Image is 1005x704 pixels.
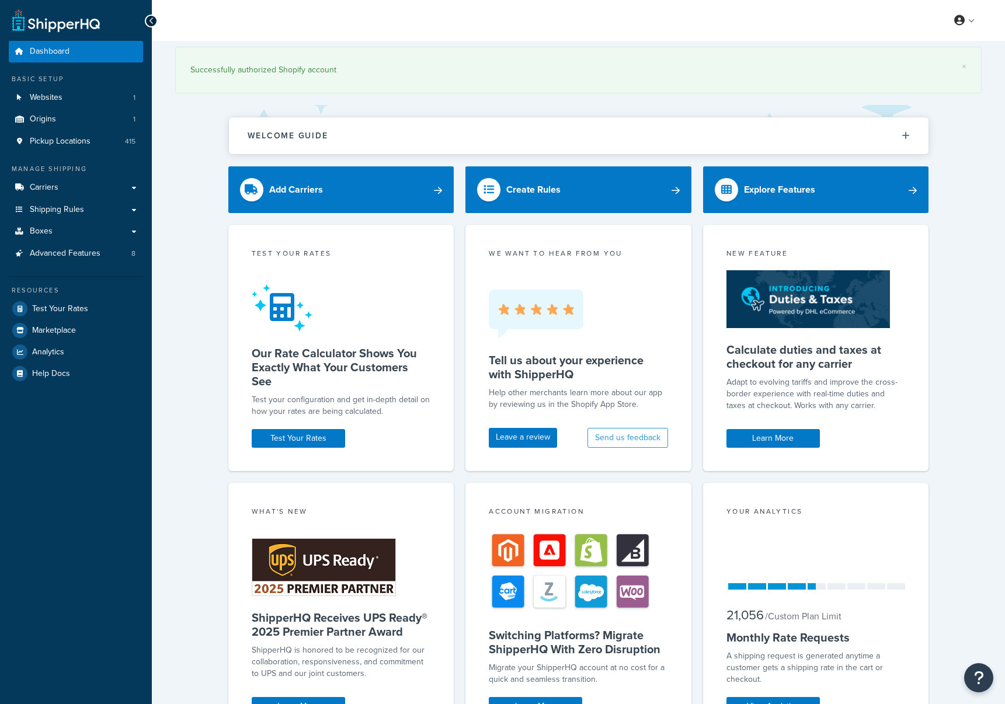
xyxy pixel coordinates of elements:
a: Help Docs [9,363,143,384]
span: Help Docs [32,369,70,379]
span: Origins [30,114,56,124]
div: Explore Features [744,182,815,198]
div: New Feature [726,248,906,262]
a: × [962,62,966,71]
span: 415 [125,137,135,147]
span: 1 [133,114,135,124]
p: ShipperHQ is honored to be recognized for our collaboration, responsiveness, and commitment to UP... [252,644,431,679]
a: Carriers [9,177,143,198]
a: Pickup Locations415 [9,131,143,152]
span: Pickup Locations [30,137,91,147]
h5: Tell us about your experience with ShipperHQ [489,353,668,381]
a: Create Rules [465,166,691,213]
span: 1 [133,93,135,103]
div: Test your rates [252,248,431,262]
div: Your Analytics [726,506,906,520]
span: Boxes [30,226,53,236]
div: What's New [252,506,431,520]
a: Marketplace [9,320,143,341]
small: / Custom Plan Limit [765,609,841,623]
h5: Monthly Rate Requests [726,630,906,644]
p: Adapt to evolving tariffs and improve the cross-border experience with real-time duties and taxes... [726,377,906,412]
a: Dashboard [9,41,143,62]
span: Websites [30,93,62,103]
a: Leave a review [489,428,557,448]
a: Origins1 [9,109,143,130]
span: 21,056 [726,605,764,625]
button: Send us feedback [587,428,668,448]
a: Test Your Rates [252,429,345,448]
div: Successfully authorized Shopify account [190,62,966,78]
span: 8 [131,249,135,259]
div: Add Carriers [269,182,323,198]
li: Advanced Features [9,243,143,264]
li: Pickup Locations [9,131,143,152]
li: Websites [9,87,143,109]
div: Test your configuration and get in-depth detail on how your rates are being calculated. [252,394,431,417]
span: Dashboard [30,47,69,57]
a: Add Carriers [228,166,454,213]
h5: ShipperHQ Receives UPS Ready® 2025 Premier Partner Award [252,611,431,639]
h2: Welcome Guide [248,131,328,140]
span: Advanced Features [30,249,100,259]
div: Basic Setup [9,74,143,84]
h5: Switching Platforms? Migrate ShipperHQ With Zero Disruption [489,628,668,656]
div: Create Rules [506,182,561,198]
div: Account Migration [489,506,668,520]
span: Analytics [32,347,64,357]
a: Websites1 [9,87,143,109]
a: Explore Features [703,166,929,213]
p: we want to hear from you [489,248,668,259]
p: Help other merchants learn more about our app by reviewing us in the Shopify App Store. [489,387,668,410]
a: Advanced Features8 [9,243,143,264]
div: A shipping request is generated anytime a customer gets a shipping rate in the cart or checkout. [726,650,906,685]
span: Carriers [30,183,58,193]
h5: Calculate duties and taxes at checkout for any carrier [726,343,906,371]
a: Boxes [9,221,143,242]
div: Migrate your ShipperHQ account at no cost for a quick and seamless transition. [489,662,668,685]
span: Shipping Rules [30,205,84,215]
a: Analytics [9,341,143,363]
div: Resources [9,285,143,295]
button: Open Resource Center [964,663,993,692]
a: Learn More [726,429,820,448]
span: Test Your Rates [32,304,88,314]
a: Shipping Rules [9,199,143,221]
li: Origins [9,109,143,130]
span: Marketplace [32,326,76,336]
a: Test Your Rates [9,298,143,319]
button: Welcome Guide [229,117,929,154]
div: Manage Shipping [9,164,143,174]
h5: Our Rate Calculator Shows You Exactly What Your Customers See [252,346,431,388]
